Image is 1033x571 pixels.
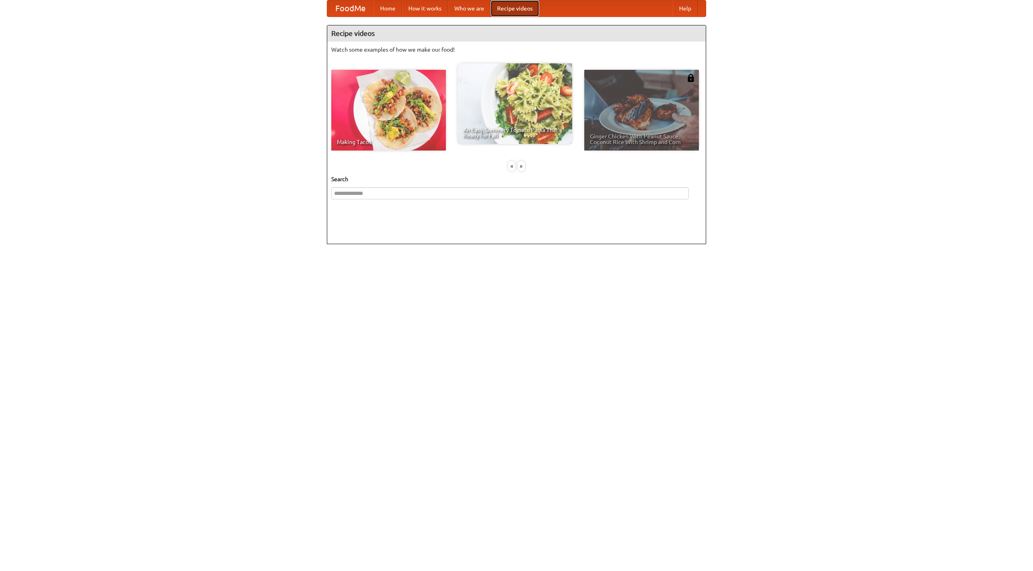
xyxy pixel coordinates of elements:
a: Help [673,0,698,17]
span: Making Tacos [337,139,440,145]
h4: Recipe videos [327,25,706,42]
a: How it works [402,0,448,17]
a: An Easy, Summery Tomato Pasta That's Ready for Fall [458,63,572,144]
p: Watch some examples of how we make our food! [331,46,702,54]
a: Recipe videos [491,0,539,17]
a: Home [374,0,402,17]
a: Who we are [448,0,491,17]
a: Making Tacos [331,70,446,151]
span: An Easy, Summery Tomato Pasta That's Ready for Fall [463,127,567,138]
img: 483408.png [687,74,695,82]
h5: Search [331,175,702,183]
div: « [508,161,515,171]
div: » [518,161,525,171]
a: FoodMe [327,0,374,17]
